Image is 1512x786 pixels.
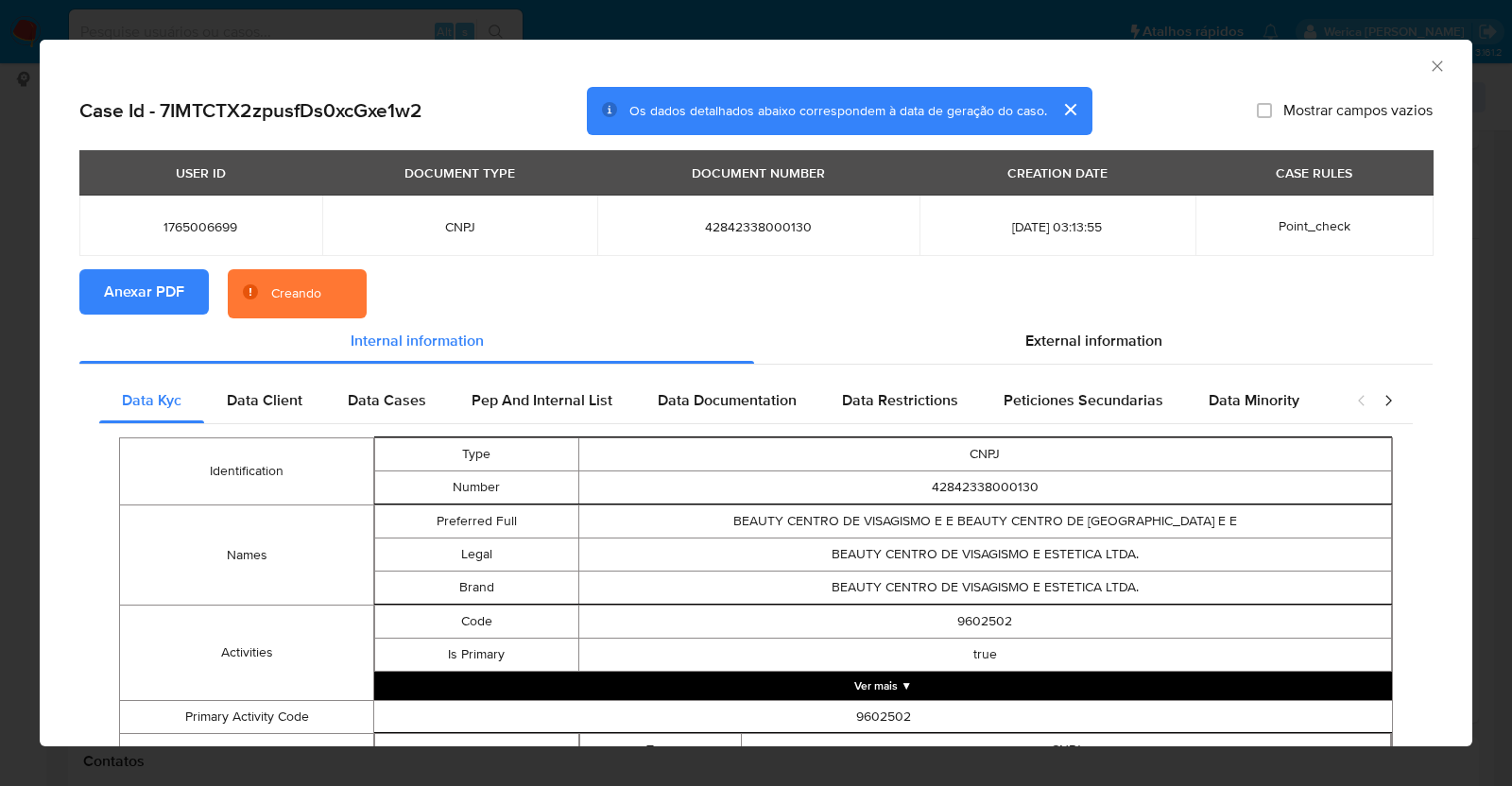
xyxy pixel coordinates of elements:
td: BEAUTY CENTRO DE VISAGISMO E E BEAUTY CENTRO DE [GEOGRAPHIC_DATA] E E [578,505,1392,538]
span: Pep And Internal List [472,389,612,411]
td: 42842338000130 [578,471,1392,504]
td: CNPJ [578,438,1392,471]
input: Mostrar campos vazios [1257,103,1272,118]
button: Anexar PDF [79,269,209,315]
span: Data Documentation [658,389,797,411]
div: CREATION DATE [996,157,1119,189]
td: BEAUTY CENTRO DE VISAGISMO E ESTETICA LTDA. [578,538,1392,572]
td: 9602502 [374,701,1393,734]
td: Activities [120,606,374,701]
td: Preferred Full [375,505,578,538]
button: cerrar [1047,87,1092,132]
span: 1765006699 [102,218,300,235]
div: closure-recommendation-modal [40,40,1472,746]
div: DOCUMENT NUMBER [680,157,836,189]
span: Data Cases [348,389,426,411]
td: Legal [375,538,578,572]
div: CASE RULES [1264,157,1364,189]
div: Detailed info [79,318,1433,364]
span: Peticiones Secundarias [1004,389,1163,411]
td: Identification [120,438,374,505]
span: Point_check [1279,216,1350,235]
td: Type [579,734,742,767]
td: Code [375,606,578,639]
td: 9602502 [578,606,1392,639]
td: BEAUTY CENTRO DE VISAGISMO E ESTETICA LTDA. [578,572,1392,605]
h2: Case Id - 7IMTCTX2zpusfDs0xcGxe1w2 [79,98,422,123]
td: Names [120,505,374,606]
span: Anexar PDF [104,271,184,313]
span: Data Client [227,389,302,411]
span: Os dados detalhados abaixo correspondem à data de geração do caso. [629,101,1047,120]
button: Expand array [374,672,1392,700]
span: Data Kyc [122,389,181,411]
span: Internal information [351,330,484,351]
span: External information [1025,330,1162,351]
span: 42842338000130 [620,218,897,235]
td: Number [375,471,578,504]
td: Primary Activity Code [120,701,374,734]
td: Brand [375,572,578,605]
div: Creando [271,284,321,303]
td: CNPJ [742,734,1391,767]
span: [DATE] 03:13:55 [942,218,1173,235]
span: CNPJ [345,218,576,235]
span: Data Minority [1209,389,1299,411]
div: DOCUMENT TYPE [393,157,526,189]
span: Mostrar campos vazios [1283,101,1433,120]
td: Is Primary [375,639,578,672]
button: Fechar a janela [1428,57,1445,74]
td: true [578,639,1392,672]
span: Data Restrictions [842,389,958,411]
div: USER ID [164,157,237,189]
div: Detailed internal info [99,378,1337,423]
td: Type [375,438,578,471]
